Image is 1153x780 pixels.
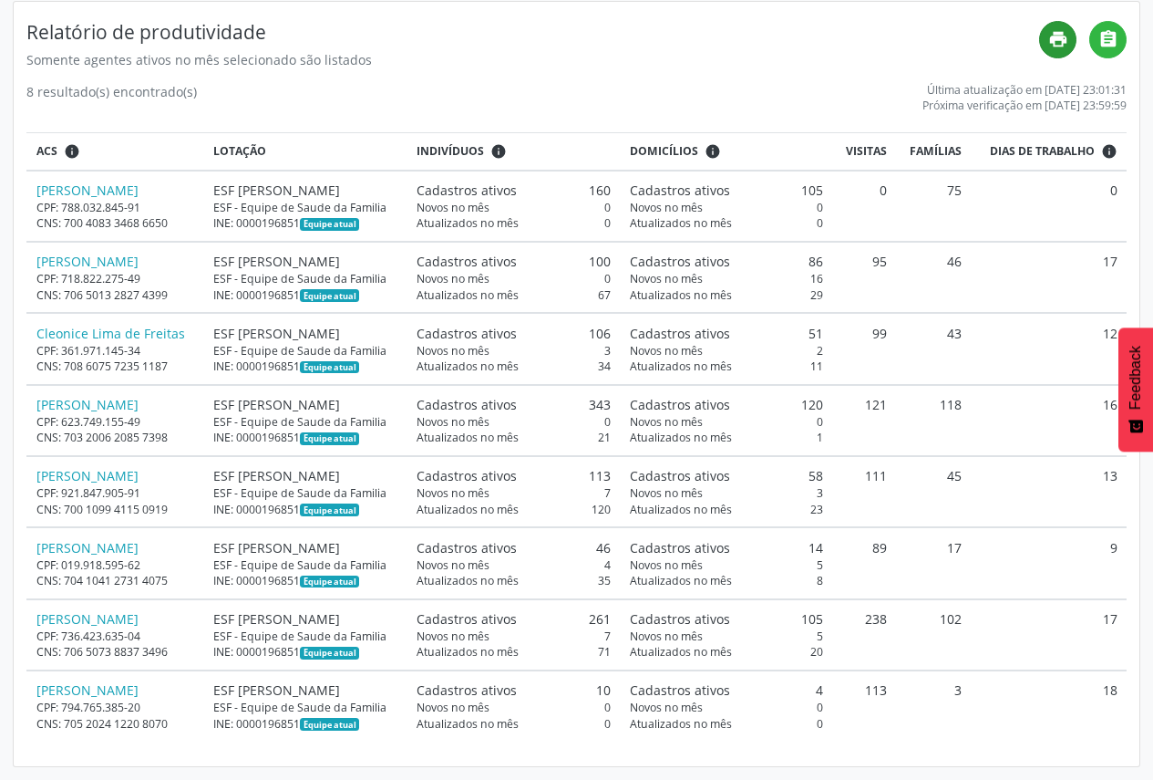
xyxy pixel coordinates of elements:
a: [PERSON_NAME] [36,610,139,628]
td: 118 [896,385,971,456]
div: 5 [630,629,824,644]
div: CPF: 921.847.905-91 [36,485,194,501]
span: Atualizados no mês [417,502,519,517]
td: 0 [833,171,897,242]
div: 0 [417,700,611,715]
div: 0 [417,200,611,215]
i: print [1048,29,1068,49]
div: 35 [417,573,611,588]
span: Atualizados no mês [630,502,732,517]
span: Esta é a equipe atual deste Agente [300,289,359,302]
div: INE: 0000196851 [213,644,397,660]
div: 3 [417,343,611,359]
div: CNS: 700 1099 4115 0919 [36,502,194,517]
button: Feedback - Mostrar pesquisa [1118,328,1153,452]
div: 0 [417,271,611,286]
td: 75 [896,171,971,242]
div: Próxima verificação em [DATE] 23:59:59 [922,98,1127,113]
span: Cadastros ativos [417,395,517,414]
span: Cadastros ativos [630,466,730,485]
div: 100 [417,252,611,271]
div: Somente agentes ativos no mês selecionado são listados [26,50,1039,69]
td: 43 [896,313,971,384]
td: 121 [833,385,897,456]
span: Atualizados no mês [630,215,732,231]
div: CPF: 623.749.155-49 [36,414,194,430]
span: Novos no mês [630,200,703,215]
i: <div class="text-left"> <div> <strong>Cadastros ativos:</strong> Cadastros que estão vinculados a... [490,143,507,160]
div: 120 [630,395,824,414]
div: 4 [417,557,611,573]
div: ESF - Equipe de Saude da Familia [213,271,397,286]
span: Novos no mês [417,414,489,430]
div: ESF [PERSON_NAME] [213,538,397,557]
div: INE: 0000196851 [213,716,397,732]
span: Cadastros ativos [630,681,730,700]
th: Visitas [833,133,897,171]
div: 34 [417,359,611,374]
span: Esta é a equipe atual deste Agente [300,576,359,588]
div: 7 [417,485,611,501]
div: 105 [630,609,824,629]
div: CNS: 700 4083 3468 6650 [36,215,194,231]
span: Domicílios [630,143,698,160]
span: Novos no mês [417,700,489,715]
div: ESF - Equipe de Saude da Familia [213,485,397,501]
i:  [1098,29,1118,49]
span: Cadastros ativos [417,538,517,557]
div: 0 [417,215,611,231]
td: 12 [972,313,1127,384]
div: 16 [630,271,824,286]
td: 17 [896,527,971,598]
div: CPF: 794.765.385-20 [36,700,194,715]
div: 343 [417,395,611,414]
div: 0 [630,716,824,732]
a: [PERSON_NAME] [36,253,139,270]
td: 89 [833,527,897,598]
div: 0 [417,414,611,430]
div: CPF: 718.822.275-49 [36,271,194,286]
div: 160 [417,181,611,200]
div: 8 resultado(s) encontrado(s) [26,82,197,113]
div: 8 [630,573,824,588]
div: ESF - Equipe de Saude da Familia [213,629,397,644]
i: <div class="text-left"> <div> <strong>Cadastros ativos:</strong> Cadastros que estão vinculados a... [705,143,721,160]
i: Dias em que o(a) ACS fez pelo menos uma visita, ou ficha de cadastro individual ou cadastro domic... [1101,143,1117,160]
div: 7 [417,629,611,644]
td: 18 [972,671,1127,741]
span: Novos no mês [417,557,489,573]
div: INE: 0000196851 [213,287,397,303]
span: Novos no mês [630,557,703,573]
div: CPF: 361.971.145-34 [36,343,194,359]
span: Atualizados no mês [417,359,519,374]
td: 17 [972,599,1127,671]
div: CNS: 705 2024 1220 8070 [36,716,194,732]
span: Atualizados no mês [630,287,732,303]
div: ESF - Equipe de Saude da Familia [213,200,397,215]
span: Cadastros ativos [417,681,517,700]
span: Cadastros ativos [630,609,730,629]
span: Atualizados no mês [417,287,519,303]
div: CNS: 706 5073 8837 3496 [36,644,194,660]
div: Última atualização em [DATE] 23:01:31 [922,82,1127,98]
div: 29 [630,287,824,303]
div: 105 [630,181,824,200]
span: Cadastros ativos [630,252,730,271]
div: ESF [PERSON_NAME] [213,609,397,629]
span: Novos no mês [630,629,703,644]
td: 99 [833,313,897,384]
div: 46 [417,538,611,557]
span: Atualizados no mês [630,644,732,660]
td: 16 [972,385,1127,456]
span: Esta é a equipe atual deste Agente [300,504,359,516]
div: 0 [630,200,824,215]
span: Cadastros ativos [417,466,517,485]
div: 20 [630,644,824,660]
span: Indivíduos [417,143,484,160]
div: 113 [417,466,611,485]
span: Esta é a equipe atual deste Agente [300,361,359,374]
span: Novos no mês [417,485,489,501]
td: 238 [833,599,897,671]
td: 3 [896,671,971,741]
span: Novos no mês [630,700,703,715]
